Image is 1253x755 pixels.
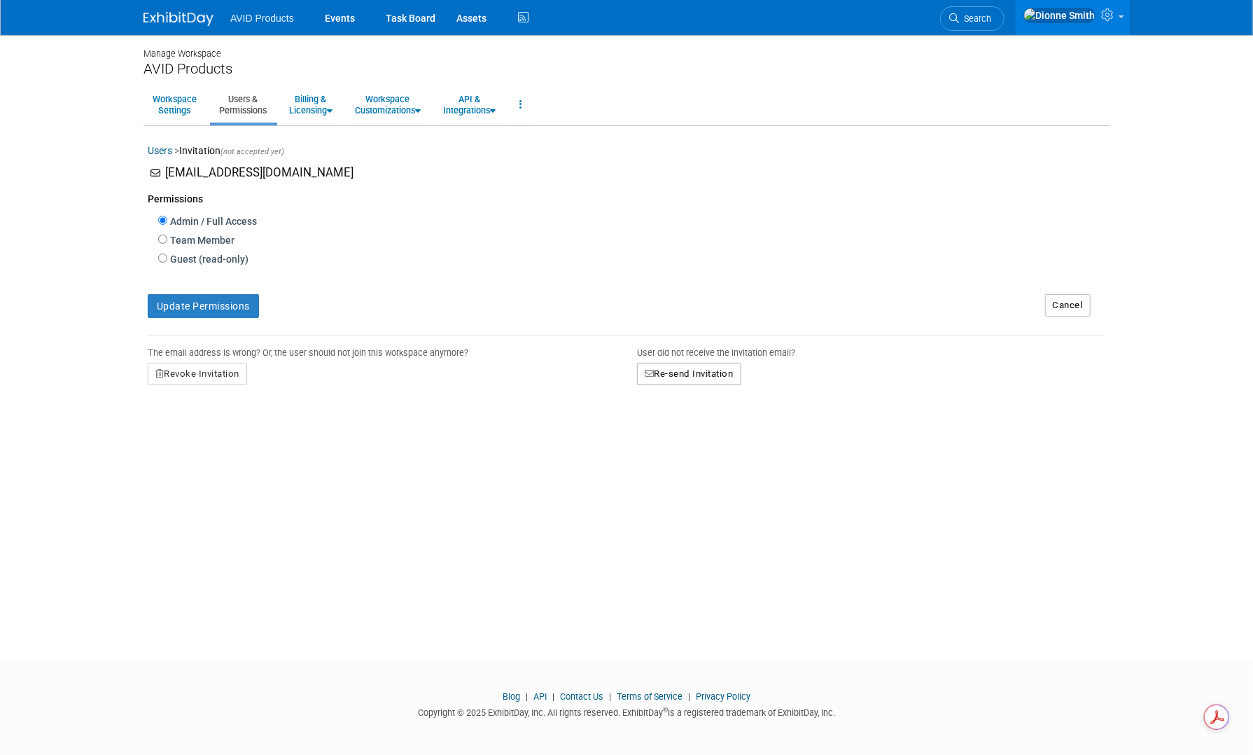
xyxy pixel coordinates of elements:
[230,13,294,24] span: AVID Products
[280,88,342,122] a: Billing &Licensing
[167,233,234,247] label: Team Member
[148,144,1105,165] div: Invitation
[346,88,430,122] a: WorkspaceCustomizations
[696,691,750,702] a: Privacy Policy
[560,691,603,702] a: Contact Us
[167,214,257,228] label: Admin / Full Access
[174,145,179,156] span: >
[148,294,259,318] button: Update Permissions
[549,691,558,702] span: |
[148,363,247,385] button: Revoke Invitation
[148,336,616,363] div: The email address is wrong? Or, the user should not join this workspace anymore?
[940,6,1004,31] a: Search
[637,336,1105,363] div: User did not receive the invitation email?
[143,12,213,26] img: ExhibitDay
[434,88,505,122] a: API &Integrations
[143,60,1109,78] div: AVID Products
[1023,8,1095,23] img: Dionne Smith
[617,691,682,702] a: Terms of Service
[1045,294,1091,317] a: Cancel
[148,181,1105,213] div: Permissions
[220,147,284,156] span: (not accepted yet)
[143,88,206,122] a: WorkspaceSettings
[148,145,172,156] a: Users
[165,165,353,179] span: [EMAIL_ADDRESS][DOMAIN_NAME]
[522,691,531,702] span: |
[210,88,276,122] a: Users &Permissions
[533,691,547,702] a: API
[167,252,248,266] label: Guest (read-only)
[605,691,615,702] span: |
[503,691,520,702] a: Blog
[959,13,991,24] span: Search
[637,363,741,385] button: Re-send Invitation
[663,706,668,714] sup: ®
[685,691,694,702] span: |
[143,35,1109,60] div: Manage Workspace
